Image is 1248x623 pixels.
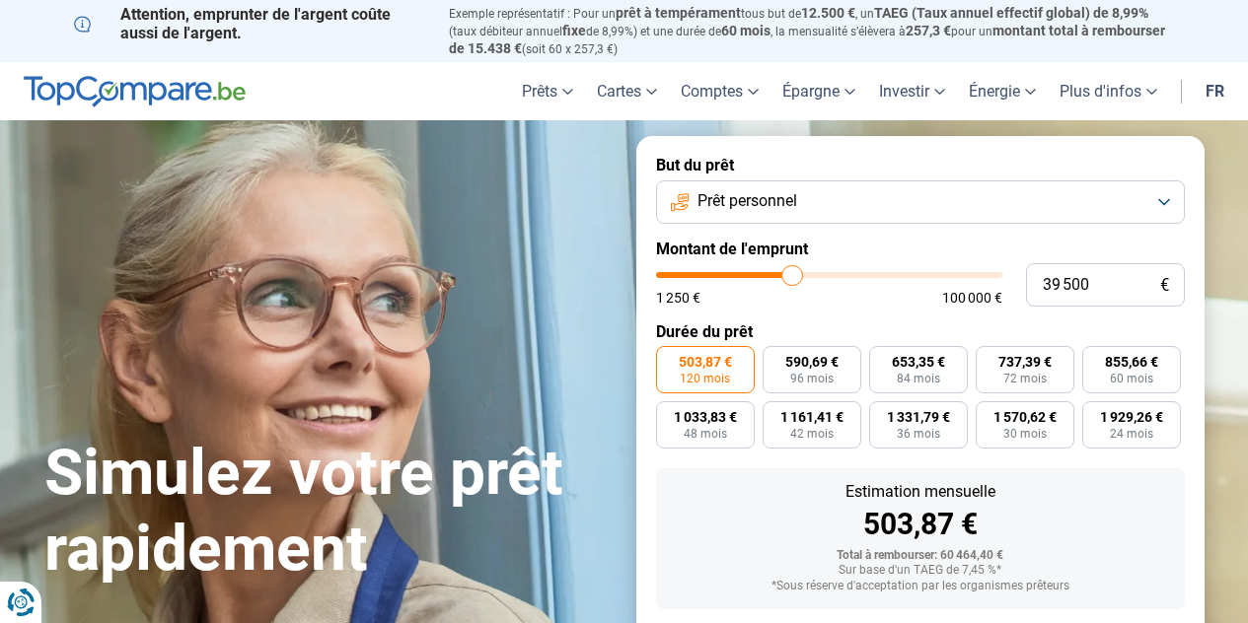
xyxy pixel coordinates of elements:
[680,373,730,384] span: 120 mois
[1048,62,1169,120] a: Plus d'infos
[679,355,732,369] span: 503,87 €
[656,240,1185,258] label: Montant de l'emprunt
[656,180,1185,224] button: Prêt personnel
[616,5,741,21] span: prêt à tempérament
[74,5,425,42] p: Attention, emprunter de l'argent coûte aussi de l'argent.
[790,373,834,384] span: 96 mois
[785,355,839,369] span: 590,69 €
[656,291,700,305] span: 1 250 €
[874,5,1148,21] span: TAEG (Taux annuel effectif global) de 8,99%
[993,410,1057,424] span: 1 570,62 €
[449,23,1165,56] span: montant total à rembourser de 15.438 €
[1194,62,1236,120] a: fr
[585,62,669,120] a: Cartes
[656,322,1185,341] label: Durée du prêt
[684,428,727,440] span: 48 mois
[449,5,1175,57] p: Exemple représentatif : Pour un tous but de , un (taux débiteur annuel de 8,99%) et une durée de ...
[672,564,1169,578] div: Sur base d'un TAEG de 7,45 %*
[771,62,867,120] a: Épargne
[672,549,1169,563] div: Total à rembourser: 60 464,40 €
[942,291,1002,305] span: 100 000 €
[867,62,957,120] a: Investir
[1110,373,1153,384] span: 60 mois
[674,410,737,424] span: 1 033,83 €
[780,410,844,424] span: 1 161,41 €
[672,484,1169,500] div: Estimation mensuelle
[669,62,771,120] a: Comptes
[998,355,1052,369] span: 737,39 €
[906,23,951,38] span: 257,3 €
[897,373,940,384] span: 84 mois
[656,156,1185,174] label: But du prêt
[1003,373,1047,384] span: 72 mois
[44,436,613,588] h1: Simulez votre prêt rapidement
[1110,428,1153,440] span: 24 mois
[1003,428,1047,440] span: 30 mois
[672,510,1169,539] div: 503,87 €
[1160,277,1169,294] span: €
[510,62,585,120] a: Prêts
[790,428,834,440] span: 42 mois
[1100,410,1163,424] span: 1 929,26 €
[887,410,950,424] span: 1 331,79 €
[721,23,771,38] span: 60 mois
[672,580,1169,593] div: *Sous réserve d'acceptation par les organismes prêteurs
[562,23,586,38] span: fixe
[24,76,246,107] img: TopCompare
[897,428,940,440] span: 36 mois
[1105,355,1158,369] span: 855,66 €
[892,355,945,369] span: 653,35 €
[957,62,1048,120] a: Énergie
[801,5,855,21] span: 12.500 €
[697,190,797,212] span: Prêt personnel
